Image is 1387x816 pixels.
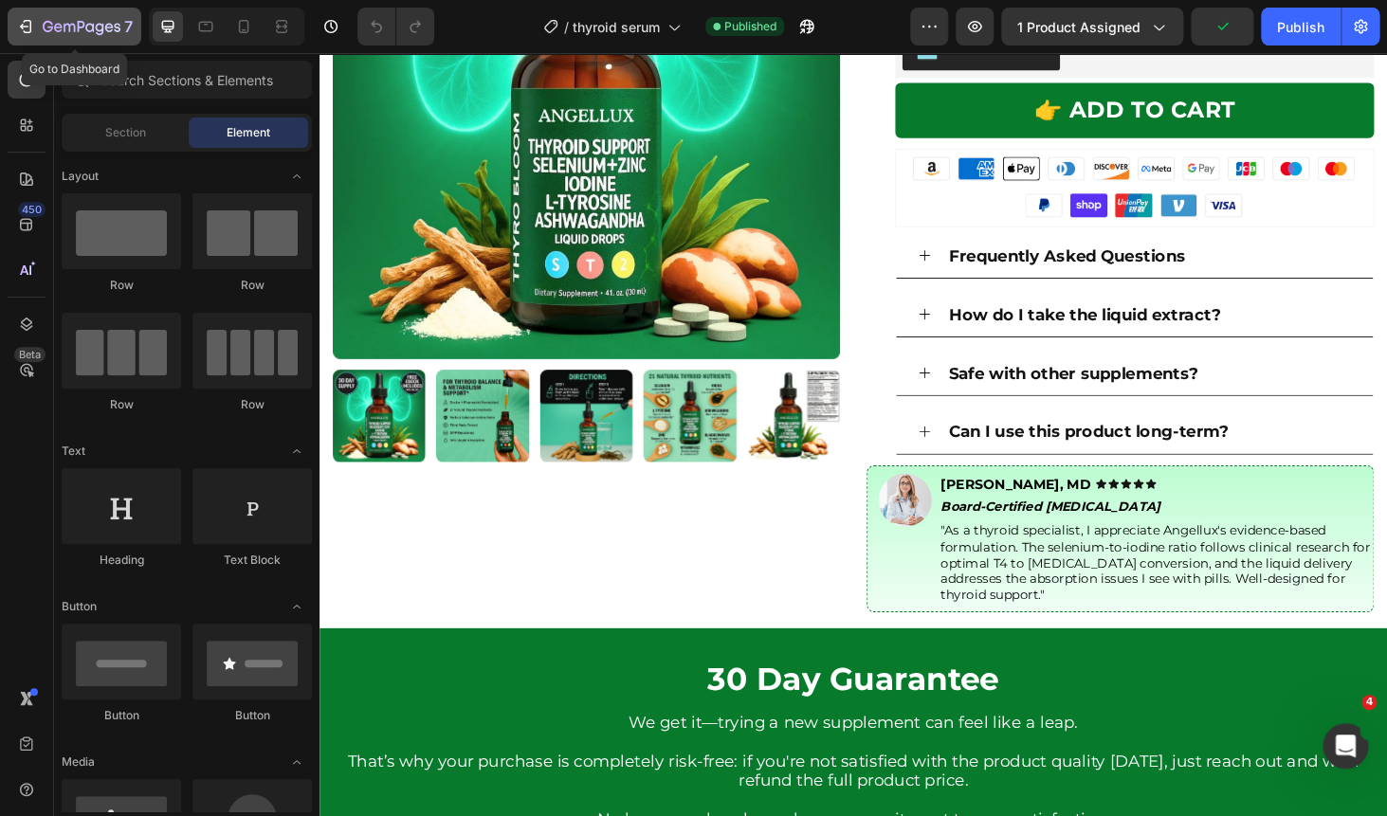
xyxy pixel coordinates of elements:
div: Row [62,277,181,294]
p: "As a thyroid specialist, I appreciate Angellux's evidence-based formulation. The selenium-to-iod... [662,499,1124,585]
strong: [PERSON_NAME], MD [662,449,821,467]
div: Row [62,396,181,413]
iframe: Intercom live chat [1323,723,1368,769]
span: Section [105,124,146,141]
div: Button [192,707,312,724]
span: thyroid serum [573,17,660,37]
div: Text Block [192,552,312,569]
p: Board-Certified [MEDICAL_DATA] [662,471,1124,495]
span: Layout [62,168,99,185]
p: Can I use this product long-term? [670,390,969,416]
div: Row [192,396,312,413]
span: Toggle open [282,436,312,466]
button: 👉 ADD TO CART [613,31,1123,90]
input: Search Sections & Elements [62,61,312,99]
span: 4 [1361,695,1377,710]
div: 👉 ADD TO CART [761,43,976,79]
button: 1 product assigned [1001,8,1183,45]
div: Row [192,277,312,294]
span: Published [724,18,776,35]
p: That’s why your purchase is completely risk-free: if you're not satisfied with the product qualit... [2,744,1136,785]
span: Element [227,124,270,141]
span: Toggle open [282,747,312,777]
p: Frequently Asked Questions [670,203,922,228]
p: Safe with other supplements? [670,328,937,354]
span: 1 product assigned [1017,17,1141,37]
span: Toggle open [282,591,312,622]
div: Publish [1277,17,1324,37]
div: 450 [18,202,46,217]
span: Text [62,443,85,460]
div: Button [62,707,181,724]
iframe: Design area [319,53,1387,816]
button: Publish [1261,8,1341,45]
span: Button [62,598,97,615]
button: 7 [8,8,141,45]
span: Toggle open [282,161,312,191]
span: / [564,17,569,37]
img: gempages_542141113729811364-5e166f81-ec09-456f-9e7a-37bbb7bd731c.jpg [595,447,652,504]
p: 7 [124,15,133,38]
p: How do I take the liquid extract? [670,265,960,291]
div: Beta [14,347,46,362]
div: Undo/Redo [357,8,434,45]
p: We get it—trying a new supplement can feel like a leap. [2,703,1136,724]
div: Heading [62,552,181,569]
img: gempages_542141113729811364-3b7b9da7-9225-4701-81a1-6542ab214927.webp [614,102,1122,184]
span: Media [62,753,95,771]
